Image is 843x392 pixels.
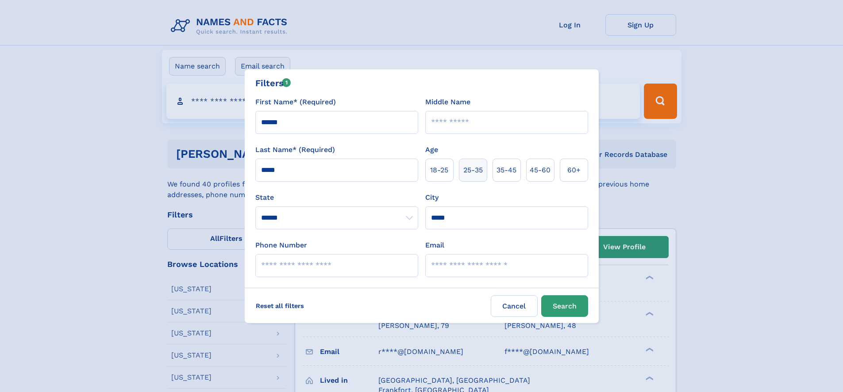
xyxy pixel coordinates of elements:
div: Filters [255,76,291,90]
span: 25‑35 [463,165,483,175]
span: 60+ [567,165,581,175]
span: 35‑45 [497,165,516,175]
label: State [255,192,418,203]
label: Email [425,240,444,251]
label: City [425,192,439,203]
label: Last Name* (Required) [255,145,335,155]
label: Reset all filters [250,295,310,316]
span: 18‑25 [430,165,448,175]
label: First Name* (Required) [255,97,336,107]
label: Phone Number [255,240,307,251]
span: 45‑60 [530,165,550,175]
label: Middle Name [425,97,470,107]
label: Age [425,145,438,155]
label: Cancel [491,295,538,317]
button: Search [541,295,588,317]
